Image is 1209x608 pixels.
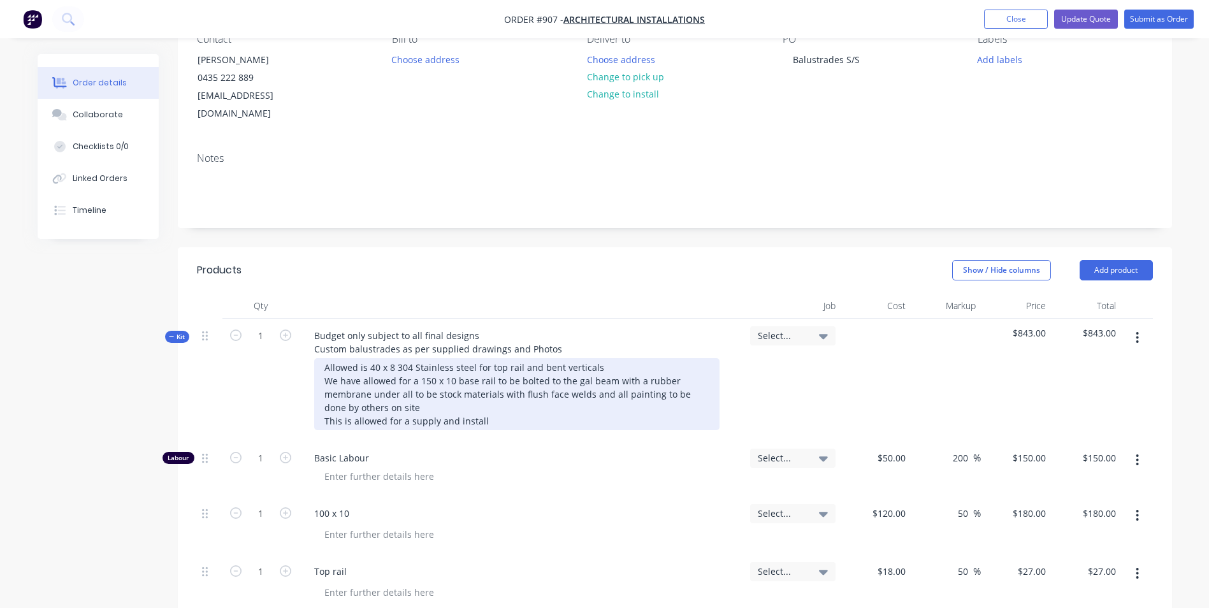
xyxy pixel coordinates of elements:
button: Choose address [580,50,662,68]
button: Checklists 0/0 [38,131,159,163]
div: Timeline [73,205,106,216]
a: Architectural Installations [563,13,705,25]
div: Labels [978,33,1152,45]
div: Order details [73,77,127,89]
div: Deliver to [587,33,762,45]
div: PO [783,33,957,45]
button: Change to pick up [580,68,670,85]
div: [PERSON_NAME]0435 222 889[EMAIL_ADDRESS][DOMAIN_NAME] [187,50,314,123]
div: Bill to [392,33,567,45]
button: Kit [165,331,189,343]
div: Top rail [304,562,357,581]
div: Cost [841,293,911,319]
button: Choose address [385,50,467,68]
div: Total [1051,293,1121,319]
span: Basic Labour [314,451,740,465]
div: Checklists 0/0 [73,141,129,152]
button: Change to install [580,85,665,103]
div: [PERSON_NAME] [198,51,303,69]
div: Contact [197,33,372,45]
button: Add labels [971,50,1029,68]
div: Products [197,263,242,278]
div: Allowed is 40 x 8 304 Stainless steel for top rail and bent verticals We have allowed for a 150 x... [314,358,720,430]
div: 0435 222 889 [198,69,303,87]
div: Collaborate [73,109,123,120]
div: Linked Orders [73,173,127,184]
span: % [973,564,981,579]
button: Add product [1080,260,1153,280]
span: % [973,506,981,521]
div: Price [981,293,1051,319]
span: Select... [758,451,806,465]
div: Labour [163,452,194,464]
span: Select... [758,565,806,578]
div: [EMAIL_ADDRESS][DOMAIN_NAME] [198,87,303,122]
button: Show / Hide columns [952,260,1051,280]
button: Timeline [38,194,159,226]
div: Job [745,293,841,319]
button: Collaborate [38,99,159,131]
div: Markup [911,293,981,319]
span: $843.00 [986,326,1046,340]
button: Submit as Order [1124,10,1194,29]
span: Select... [758,329,806,342]
span: Order #907 - [504,13,563,25]
img: Factory [23,10,42,29]
div: Qty [222,293,299,319]
div: 100 x 10 [304,504,359,523]
button: Linked Orders [38,163,159,194]
span: % [973,451,981,465]
span: Select... [758,507,806,520]
button: Close [984,10,1048,29]
button: Update Quote [1054,10,1118,29]
span: Kit [169,332,185,342]
div: Balustrades S/S [783,50,870,69]
div: Budget only subject to all final designs Custom balustrades as per supplied drawings and Photos [304,326,572,358]
span: $843.00 [1056,326,1116,340]
div: Notes [197,152,1153,164]
button: Order details [38,67,159,99]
